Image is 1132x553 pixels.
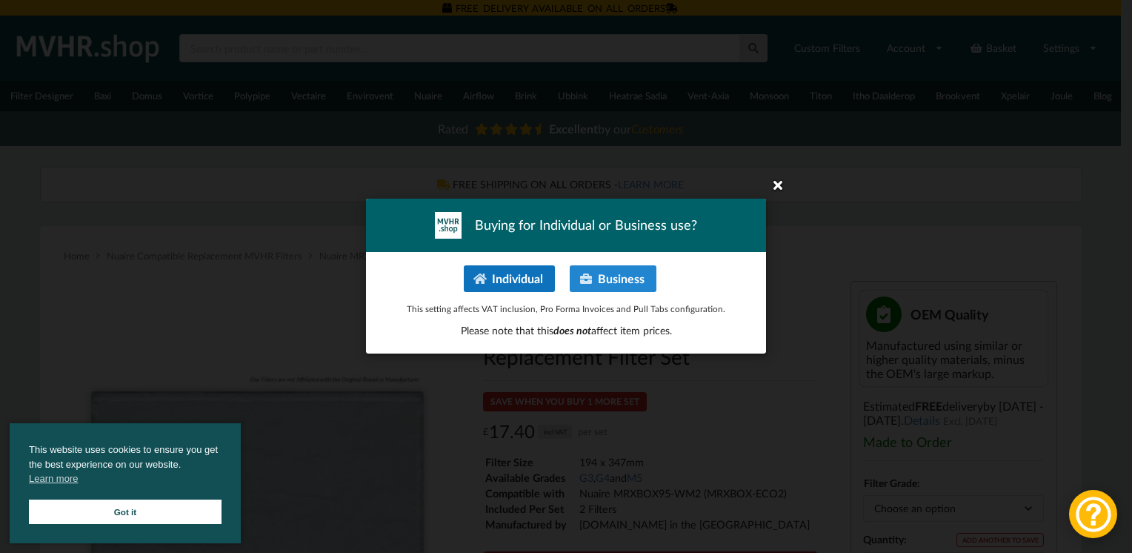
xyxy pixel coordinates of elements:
[553,325,591,337] span: does not
[382,302,750,315] p: This setting affects VAT inclusion, Pro Forma Invoices and Pull Tabs configuration.
[10,423,241,543] div: cookieconsent
[382,324,750,339] p: Please note that this affect item prices.
[570,265,656,292] button: Business
[29,471,78,486] a: cookies - Learn more
[29,443,222,490] span: This website uses cookies to ensure you get the best experience on our website.
[435,212,462,239] img: mvhr-inverted.png
[29,500,222,524] a: Got it cookie
[464,265,555,292] button: Individual
[475,216,697,235] span: Buying for Individual or Business use?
